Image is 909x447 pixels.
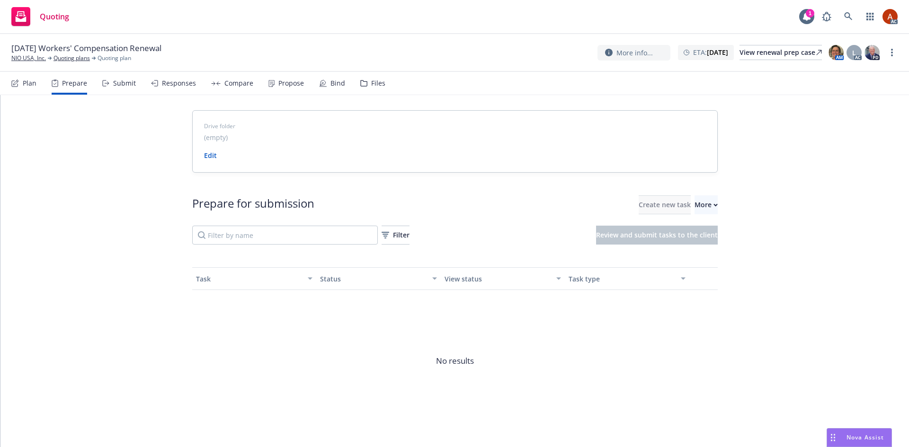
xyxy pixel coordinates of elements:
[441,267,565,290] button: View status
[204,151,217,160] a: Edit
[829,45,844,60] img: photo
[113,79,136,87] div: Submit
[62,79,87,87] div: Prepare
[445,274,551,284] div: View status
[192,195,314,214] div: Prepare for submission
[204,122,706,131] span: Drive folder
[827,428,892,447] button: Nova Assist
[740,45,822,60] a: View renewal prep case
[371,79,385,87] div: Files
[695,195,718,214] button: More
[565,267,689,290] button: Task type
[596,230,718,239] span: Review and submit tasks to the client
[616,48,653,58] span: More info...
[707,48,728,57] strong: [DATE]
[852,48,856,58] span: L
[98,54,131,62] span: Quoting plan
[192,290,718,432] span: No results
[204,132,228,142] span: (empty)
[886,47,898,58] a: more
[278,79,304,87] div: Propose
[817,7,836,26] a: Report a Bug
[196,274,303,284] div: Task
[11,54,46,62] a: NIO USA, Inc.
[693,47,728,57] span: ETA :
[596,226,718,245] button: Review and submit tasks to the client
[40,13,69,20] span: Quoting
[806,9,814,18] div: 1
[320,274,427,284] div: Status
[861,7,880,26] a: Switch app
[639,195,691,214] button: Create new task
[639,200,691,209] span: Create new task
[882,9,898,24] img: photo
[597,45,670,61] button: More info...
[23,79,36,87] div: Plan
[695,196,718,214] div: More
[162,79,196,87] div: Responses
[382,226,410,244] div: Filter
[827,429,839,447] div: Drag to move
[316,267,441,290] button: Status
[569,274,675,284] div: Task type
[8,3,73,30] a: Quoting
[330,79,345,87] div: Bind
[11,43,161,54] span: [DATE] Workers' Compensation Renewal
[847,433,884,441] span: Nova Assist
[192,226,378,245] input: Filter by name
[864,45,880,60] img: photo
[382,226,410,245] button: Filter
[839,7,858,26] a: Search
[192,267,317,290] button: Task
[53,54,90,62] a: Quoting plans
[224,79,253,87] div: Compare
